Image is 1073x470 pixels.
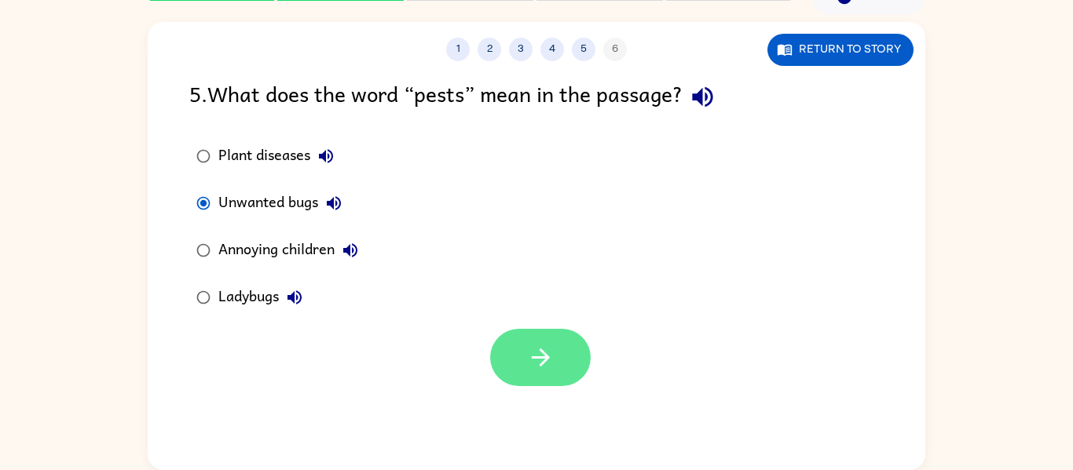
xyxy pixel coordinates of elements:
[509,38,533,61] button: 3
[767,34,914,66] button: Return to story
[189,77,884,117] div: 5 . What does the word “pests” mean in the passage?
[478,38,501,61] button: 2
[218,282,310,313] div: Ladybugs
[218,188,350,219] div: Unwanted bugs
[310,140,342,172] button: Plant diseases
[540,38,564,61] button: 4
[218,140,342,172] div: Plant diseases
[572,38,595,61] button: 5
[446,38,470,61] button: 1
[335,235,366,266] button: Annoying children
[318,188,350,219] button: Unwanted bugs
[218,235,366,266] div: Annoying children
[279,282,310,313] button: Ladybugs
